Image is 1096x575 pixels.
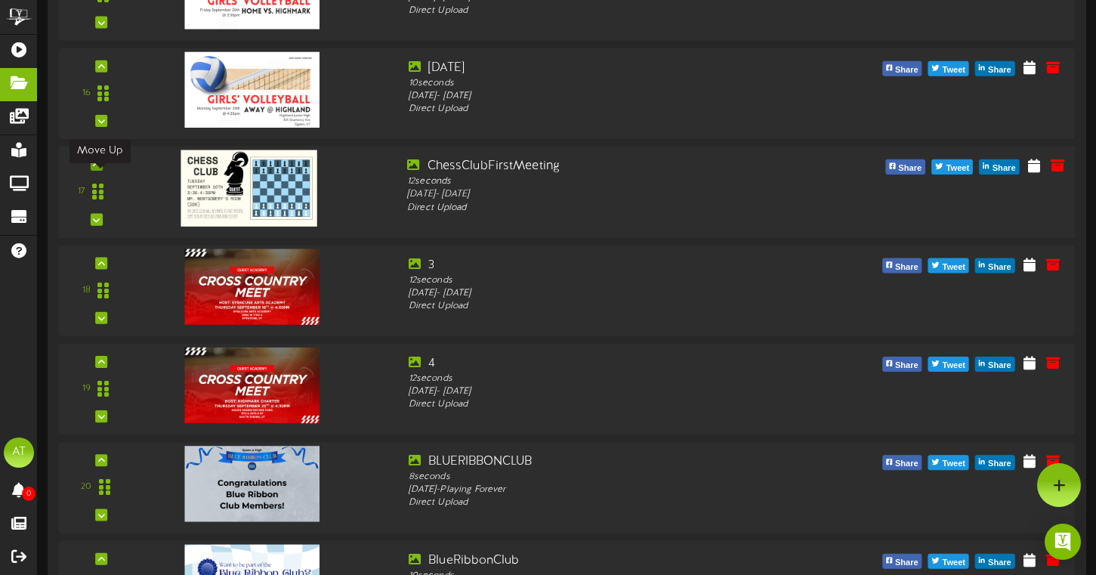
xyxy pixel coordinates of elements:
span: Share [985,456,1014,473]
span: Share [895,160,925,177]
span: Share [892,259,922,276]
button: Share [975,357,1015,372]
img: 67e6132f-0688-4b74-b664-76585900b649.png [181,150,316,226]
button: Share [885,159,925,175]
div: ChessClubFirstMeeting [407,158,812,175]
div: Direct Upload [409,398,809,411]
button: Share [979,159,1019,175]
span: Tweet [940,456,968,473]
span: Tweet [943,160,972,177]
button: Share [975,554,1015,569]
button: Share [882,258,922,274]
span: Share [985,357,1014,374]
button: Tweet [928,258,969,274]
div: [DATE] - [DATE] [409,90,809,103]
div: 12 seconds [409,373,809,385]
div: Direct Upload [409,5,809,17]
div: 20 [81,481,91,494]
div: Direct Upload [409,300,809,313]
span: Share [985,259,1014,276]
button: Tweet [928,357,969,372]
div: BlueRibbonClub [409,552,809,570]
div: BLUERIBBONCLUB [409,453,809,471]
span: Share [892,357,922,374]
div: [DATE] - [DATE] [409,385,809,398]
div: [DATE] - Playing Forever [409,484,809,496]
img: cfb69c20-0a3a-44b2-9f42-a9f55b54392a.png [184,446,319,521]
span: Tweet [940,357,968,374]
div: 12 seconds [407,175,812,188]
div: Direct Upload [409,497,809,510]
div: [DATE] [409,60,809,77]
div: 16 [82,87,91,100]
button: Share [882,357,922,372]
div: 12 seconds [409,274,809,286]
span: Tweet [940,259,968,276]
img: 0dca7c36-7d79-4e25-b788-73a8dbf0193a.png [184,52,319,128]
span: 0 [22,487,36,501]
span: Tweet [940,555,968,571]
div: Open Intercom Messenger [1045,524,1081,560]
div: Direct Upload [407,201,812,214]
span: Share [892,62,922,79]
span: Share [985,555,1014,571]
div: [DATE] - [DATE] [409,287,809,300]
button: Tweet [931,159,973,175]
button: Tweet [928,554,969,569]
div: 8 seconds [409,471,809,484]
div: 19 [82,382,91,395]
button: Tweet [928,61,969,76]
span: Share [985,62,1014,79]
button: Share [975,456,1015,471]
span: Share [892,456,922,473]
button: Share [975,61,1015,76]
button: Share [975,258,1015,274]
div: Direct Upload [409,103,809,116]
div: 3 [409,256,809,274]
span: Tweet [940,62,968,79]
div: 18 [82,284,91,297]
div: [DATE] - [DATE] [407,188,812,201]
div: 10 seconds [409,77,809,90]
div: 4 [409,355,809,373]
span: Share [989,160,1019,177]
button: Tweet [928,456,969,471]
span: Share [892,555,922,571]
div: 17 [78,186,85,199]
img: 5bc8eef2-9c4b-4083-ab8d-4c30bac6ff12.png [184,348,319,423]
button: Share [882,61,922,76]
button: Share [882,554,922,569]
img: 47fa5f83-f902-4b7a-aca0-6bb93a32baca.png [184,249,319,324]
div: AT [4,437,34,468]
button: Share [882,456,922,471]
